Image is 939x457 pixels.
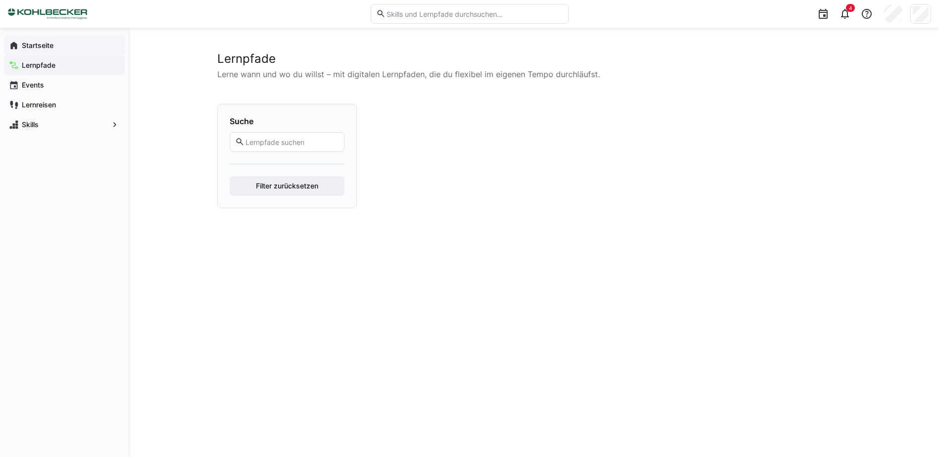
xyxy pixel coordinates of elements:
p: Lerne wann und wo du willst – mit digitalen Lernpfaden, die du flexibel im eigenen Tempo durchläu... [217,68,851,80]
span: Filter zurücksetzen [254,181,320,191]
span: 4 [849,5,852,11]
button: Filter zurücksetzen [230,176,345,196]
input: Lernpfade suchen [245,137,339,146]
h4: Suche [230,116,345,126]
input: Skills und Lernpfade durchsuchen… [386,9,563,18]
h2: Lernpfade [217,51,851,66]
